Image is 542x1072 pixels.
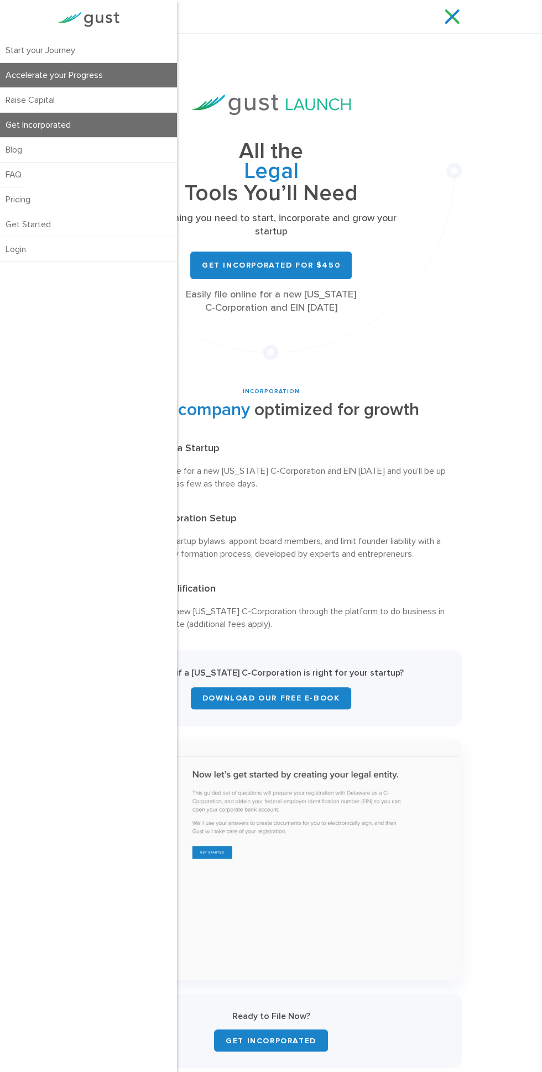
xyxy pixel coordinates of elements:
[138,212,405,238] p: Everything you need to start, incorporate and grow your startup
[214,1029,328,1052] a: Get INCORPORATED
[80,388,462,396] div: INCORPORATION
[232,1011,310,1021] strong: Ready to File Now?
[178,399,250,420] span: company
[122,442,451,459] h3: Incorporate a Startup
[122,512,451,530] h3: Post-Incorporation Setup
[58,12,119,27] img: Gust Logo
[122,535,451,560] p: Set modern startup bylaws, appoint board members, and limit founder liability with a quick compan...
[138,288,405,315] div: Easily file online for a new [US_STATE] C-Corporation and EIN [DATE]
[80,400,462,420] h2: Form a optimized for growth
[191,95,351,115] img: Gust Launch Logo
[122,605,451,630] p: Register your new [US_STATE] C-Corporation through the platform to do business in your home state...
[80,739,462,981] img: 1 Form A Company
[138,161,405,184] span: Fundraising
[190,252,352,279] a: Get Incorporated for $450
[191,687,351,709] a: Download Our Free E-Book
[138,142,405,204] h1: All the Tools You’ll Need
[122,582,451,600] h3: Foreign Qualification
[97,667,445,678] p: Not sure if a [US_STATE] C-Corporation is right for your startup?
[122,464,451,490] p: Easily file online for a new [US_STATE] C-Corporation and EIN [DATE] and you’ll be up and running...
